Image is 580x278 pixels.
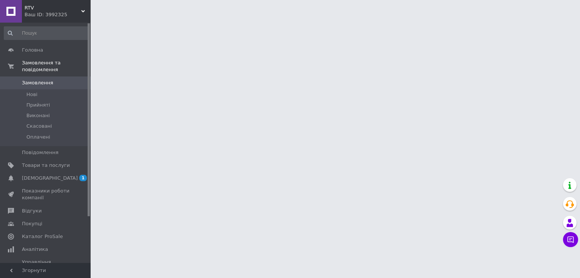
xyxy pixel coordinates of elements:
input: Пошук [4,26,89,40]
span: Замовлення [22,79,53,86]
span: Виконані [26,112,50,119]
span: Каталог ProSale [22,233,63,240]
span: RTV [25,5,81,11]
span: Оплачені [26,134,50,141]
span: Повідомлення [22,149,59,156]
span: Товари та послуги [22,162,70,169]
span: Прийняті [26,102,50,108]
span: Покупці [22,220,42,227]
span: Управління сайтом [22,259,70,272]
button: Чат з покупцем [563,232,578,247]
span: Аналітика [22,246,48,253]
span: Відгуки [22,208,42,214]
div: Ваш ID: 3992325 [25,11,91,18]
span: Нові [26,91,37,98]
span: 1 [79,175,87,181]
span: [DEMOGRAPHIC_DATA] [22,175,78,182]
span: Замовлення та повідомлення [22,60,91,73]
span: Скасовані [26,123,52,130]
span: Головна [22,47,43,53]
span: Показники роботи компанії [22,188,70,201]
